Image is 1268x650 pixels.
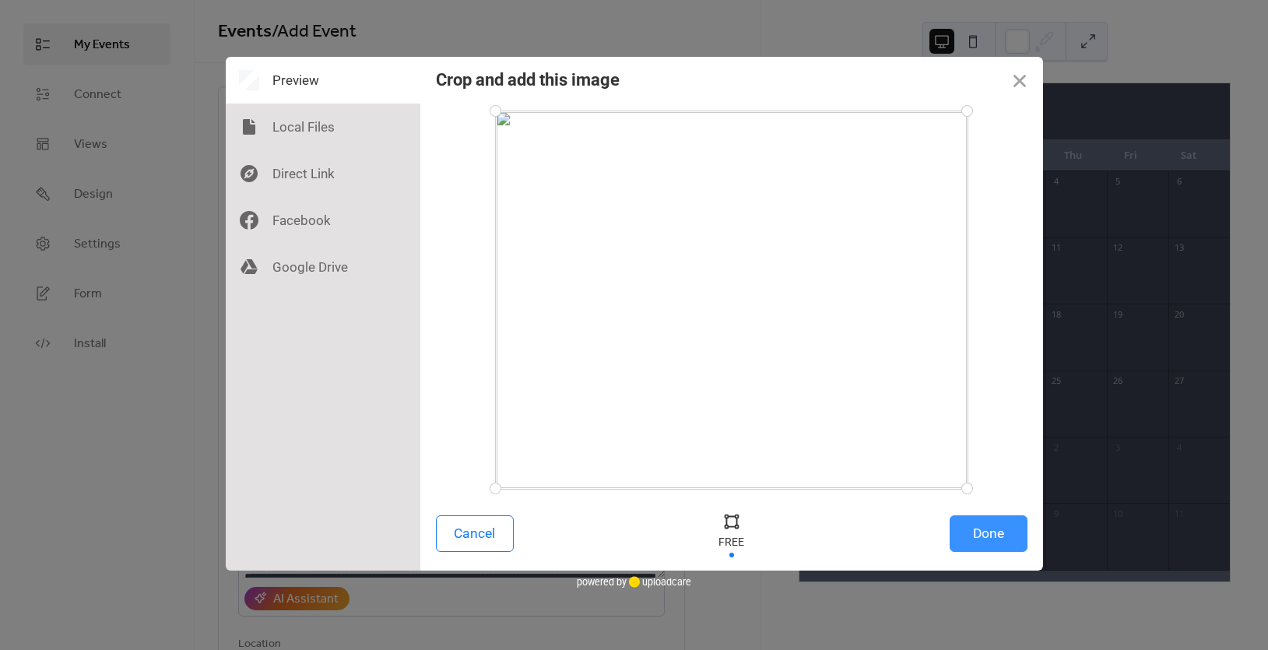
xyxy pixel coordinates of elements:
[436,70,620,90] div: Crop and add this image
[226,57,420,104] div: Preview
[577,571,691,594] div: powered by
[436,515,514,552] button: Cancel
[950,515,1027,552] button: Done
[627,576,691,588] a: uploadcare
[226,104,420,150] div: Local Files
[226,197,420,244] div: Facebook
[226,244,420,290] div: Google Drive
[226,150,420,197] div: Direct Link
[996,57,1043,104] button: Close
